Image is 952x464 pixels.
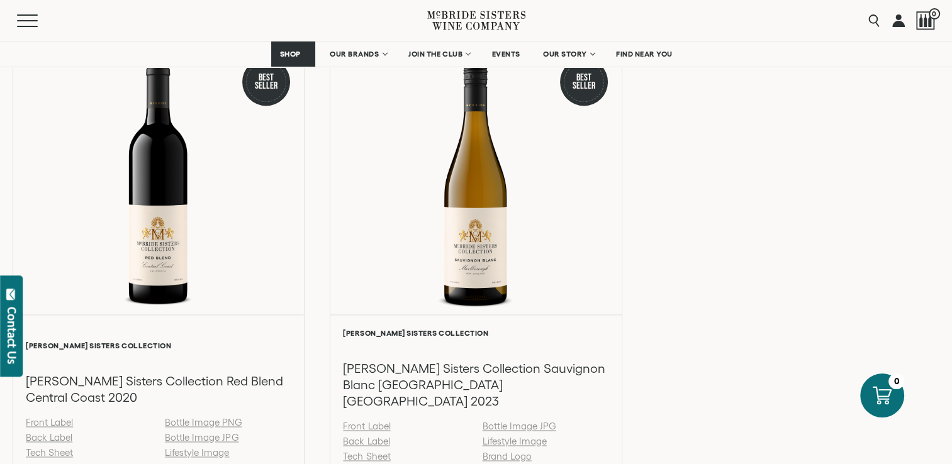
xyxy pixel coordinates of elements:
a: Bottle Image JPG [165,432,238,443]
span: OUR STORY [543,50,587,58]
a: Brand Logo [482,451,531,461]
button: Mobile Menu Trigger [17,14,62,27]
span: JOIN THE CLUB [408,50,462,58]
a: Bottle Image PNG [165,417,242,428]
a: Front Label [26,417,73,428]
h3: [PERSON_NAME] Sisters Collection Sauvignon Blanc [GEOGRAPHIC_DATA] [GEOGRAPHIC_DATA] 2023 [343,360,608,409]
span: EVENTS [492,50,520,58]
div: Contact Us [6,307,18,364]
a: Lifestyle Image [482,436,546,446]
h3: [PERSON_NAME] Sisters Collection Red Blend Central Coast 2020 [26,373,291,406]
a: JOIN THE CLUB [400,41,478,67]
h6: [PERSON_NAME] Sisters Collection [343,329,608,337]
a: EVENTS [484,41,529,67]
a: FIND NEAR YOU [608,41,681,67]
a: OUR BRANDS [322,41,394,67]
a: SHOP [271,41,315,67]
a: Front Label [343,421,390,431]
a: Lifestyle Image [165,447,229,458]
a: Bottle Image JPG [482,421,556,431]
div: 0 [888,373,904,389]
span: FIND NEAR YOU [616,50,673,58]
a: Back Label [343,436,389,446]
a: Tech Sheet [343,451,390,461]
h6: [PERSON_NAME] Sisters Collection [26,341,291,350]
span: OUR BRANDS [330,50,379,58]
a: OUR STORY [535,41,602,67]
a: Back Label [26,432,72,443]
span: 0 [929,8,940,19]
a: Tech Sheet [26,447,73,458]
span: SHOP [279,50,301,58]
